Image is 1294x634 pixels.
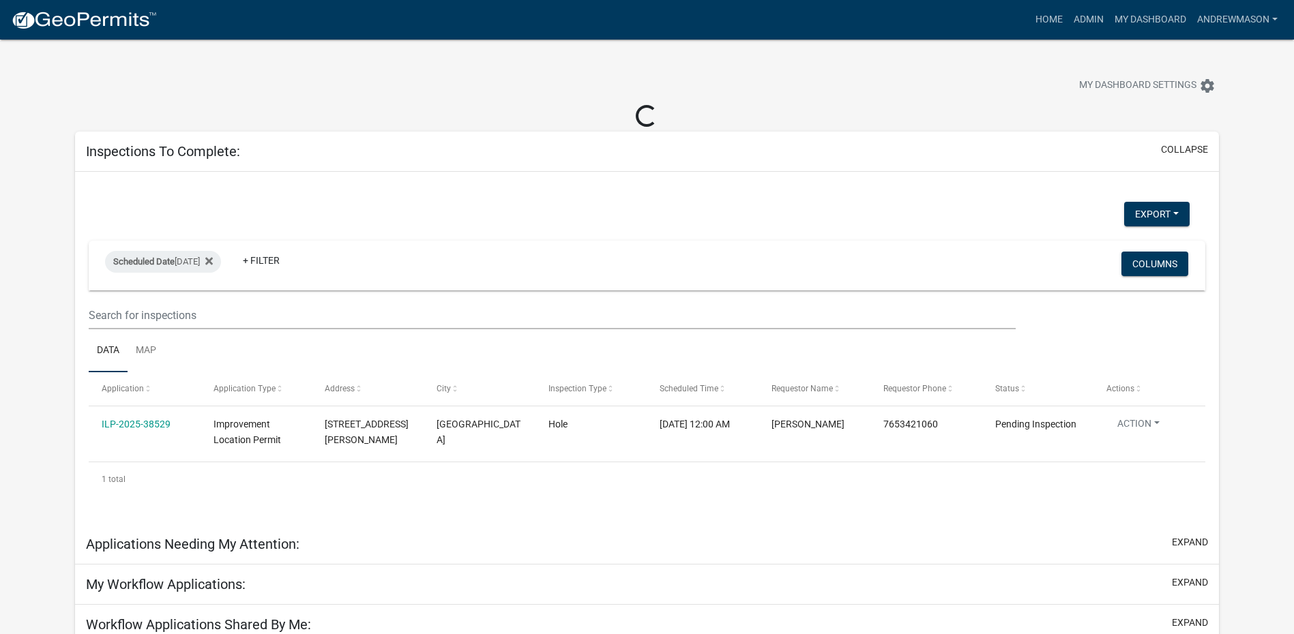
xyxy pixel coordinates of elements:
[1172,535,1208,549] button: expand
[759,372,870,405] datatable-header-cell: Requestor Name
[214,419,281,445] span: Improvement Location Permit
[1030,7,1068,33] a: Home
[325,384,355,393] span: Address
[437,384,451,393] span: City
[995,419,1076,429] span: Pending Inspection
[548,419,568,429] span: Hole
[325,419,409,445] span: 8225 MCWHORTER RD
[883,419,938,429] span: 7653421060
[982,372,1093,405] datatable-header-cell: Status
[647,372,759,405] datatable-header-cell: Scheduled Time
[105,251,221,273] div: [DATE]
[1199,78,1216,94] i: settings
[535,372,647,405] datatable-header-cell: Inspection Type
[660,419,730,429] span: 10/06/2025, 12:00 AM
[1172,575,1208,590] button: expand
[1093,372,1205,405] datatable-header-cell: Actions
[437,419,520,445] span: MARTINSVILLE
[89,372,201,405] datatable-header-cell: Application
[1124,202,1190,226] button: Export
[771,384,833,393] span: Requestor Name
[995,384,1019,393] span: Status
[86,616,311,633] h5: Workflow Applications Shared By Me:
[214,384,276,393] span: Application Type
[771,419,844,429] span: DONALD HAAG
[113,256,175,267] span: Scheduled Date
[75,172,1219,524] div: collapse
[1161,142,1208,157] button: collapse
[89,301,1016,329] input: Search for inspections
[424,372,535,405] datatable-header-cell: City
[1068,7,1109,33] a: Admin
[102,419,171,429] a: ILP-2025-38529
[89,329,128,373] a: Data
[312,372,424,405] datatable-header-cell: Address
[1068,72,1226,99] button: My Dashboard Settingssettings
[128,329,164,373] a: Map
[883,384,946,393] span: Requestor Phone
[102,384,144,393] span: Application
[1121,252,1188,276] button: Columns
[548,384,606,393] span: Inspection Type
[232,248,291,273] a: + Filter
[86,143,240,160] h5: Inspections To Complete:
[1192,7,1283,33] a: AndrewMason
[870,372,982,405] datatable-header-cell: Requestor Phone
[1109,7,1192,33] a: My Dashboard
[1106,384,1134,393] span: Actions
[1106,417,1171,436] button: Action
[1172,616,1208,630] button: expand
[660,384,718,393] span: Scheduled Time
[86,576,246,592] h5: My Workflow Applications:
[86,536,299,552] h5: Applications Needing My Attention:
[89,462,1205,496] div: 1 total
[1079,78,1196,94] span: My Dashboard Settings
[201,372,312,405] datatable-header-cell: Application Type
